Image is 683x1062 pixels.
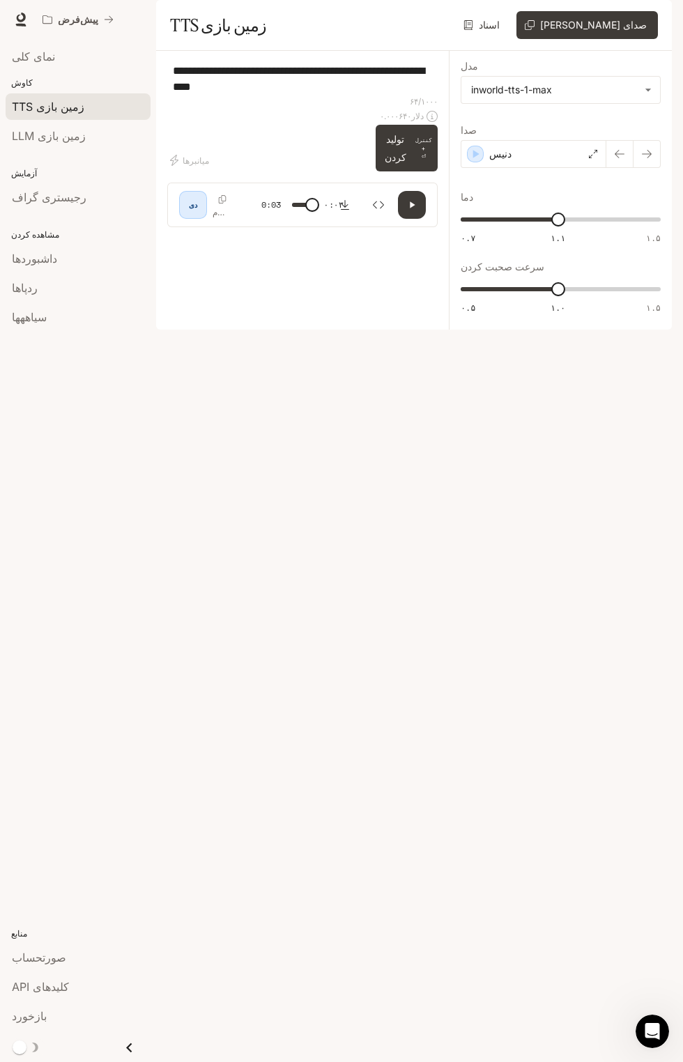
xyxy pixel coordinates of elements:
[551,302,565,314] font: ۱.۰
[461,232,475,244] font: ۰.۷
[261,198,281,212] span: 0:03
[380,111,411,121] font: ۰.۰۰۰۶۴۰
[461,77,660,103] div: inworld-tts-1-max
[540,19,647,31] font: صدای [PERSON_NAME]
[646,302,661,314] font: ۱.۵
[461,124,477,136] font: صدا
[516,11,658,39] button: صدای [PERSON_NAME]
[461,302,475,314] font: ۰.۵
[331,191,359,219] button: دانلود فایل صوتی
[415,137,432,152] font: کنترل +
[213,195,232,203] button: کپی کردن شناسه صوتی
[213,207,255,349] font: سلام دنیا! چه روز فوق‌العاده‌ای برای مدل تبدیل متن به گفتار بودن!
[471,84,552,95] font: inworld-tts-1-max
[167,149,215,171] button: میانبرها
[183,155,209,166] font: میانبرها
[489,148,512,160] font: دنیس
[461,60,478,72] font: مدل
[58,13,98,25] font: پیش‌فرض
[461,191,473,203] font: دما
[364,191,392,219] button: بازرسی
[376,125,438,171] button: تولید کردنکنترل +⏎
[36,6,120,33] button: همه فضاهای کاری
[418,96,421,107] font: /
[461,261,544,272] font: سرعت صحبت کردن
[411,111,424,121] font: دلار
[636,1015,669,1048] iframe: چت زنده اینترکام
[385,133,406,162] font: تولید کردن
[170,15,267,36] font: زمین بازی TTS
[551,232,565,244] font: ۱.۱
[646,232,661,244] font: ۱.۵
[461,11,505,39] a: اسناد
[189,201,197,209] font: دی
[479,19,500,31] font: اسناد
[422,153,427,160] font: ⏎
[421,96,438,107] font: ۱۰۰۰
[410,96,418,107] font: ۶۴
